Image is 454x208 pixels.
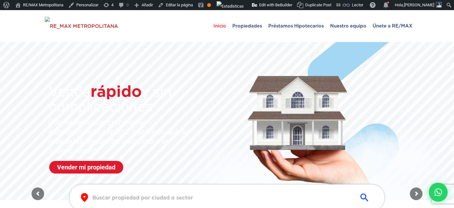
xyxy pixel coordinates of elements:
[229,10,265,42] a: Propiedades
[49,84,206,114] sr7-txt: Vende y sin complicaciones
[404,3,434,7] span: [PERSON_NAME]
[265,16,327,35] span: Préstamos Hipotecarios
[327,16,370,35] span: Nuestro equipo
[207,3,211,7] div: Aceptable
[92,194,352,201] input: Buscar propiedad por ciudad o sector
[49,161,123,174] a: Vender mi propiedad
[336,3,366,7] span: Slider Revolution
[265,10,327,42] a: Préstamos Hipotecarios
[210,10,229,42] a: Inicio
[229,16,265,35] span: Propiedades
[370,10,416,42] a: Únete a RE/MAX
[370,16,416,35] span: Únete a RE/MAX
[49,118,193,156] sr7-txt: Con experiencia, compromiso y asesoramiento experto, hacemos que tu propiedad encuentre comprador...
[45,10,118,42] a: RE/MAX Metropolitana
[210,16,229,35] span: Inicio
[327,10,370,42] a: Nuestro equipo
[217,1,244,11] img: Visitas de 48 horas. Haz clic para ver más estadísticas del sitio.
[90,83,142,100] span: rápido
[45,17,118,36] img: RE_MAX METROPOLITANA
